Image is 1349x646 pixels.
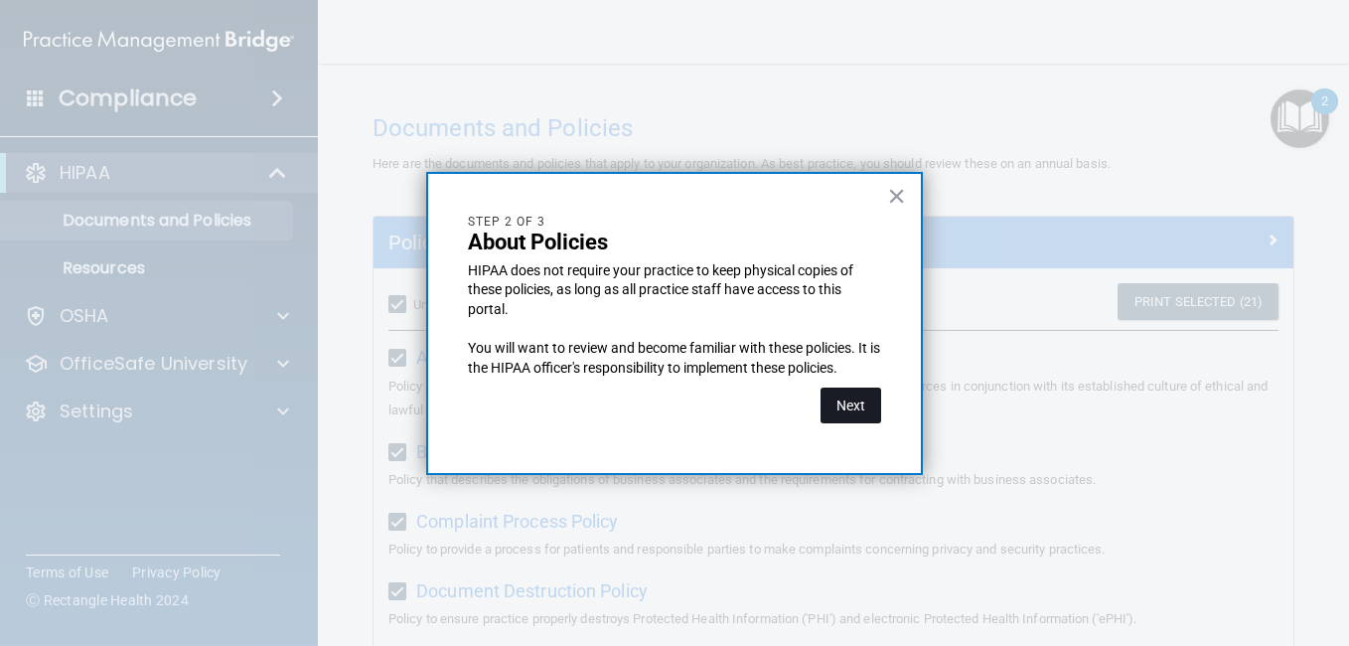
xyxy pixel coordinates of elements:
[468,261,881,320] p: HIPAA does not require your practice to keep physical copies of these policies, as long as all pr...
[821,388,881,423] button: Next
[468,214,881,231] p: Step 2 of 3
[887,180,906,212] button: Close
[468,230,881,255] p: About Policies
[468,339,881,378] p: You will want to review and become familiar with these policies. It is the HIPAA officer's respon...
